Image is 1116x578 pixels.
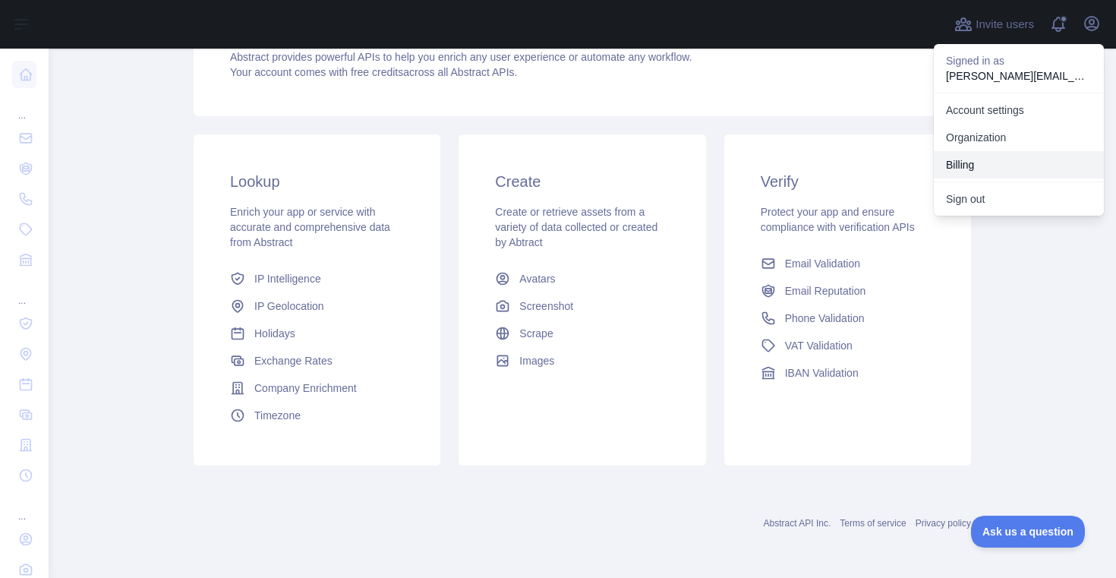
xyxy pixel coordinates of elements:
p: Signed in as [946,53,1092,68]
span: IP Intelligence [254,271,321,286]
span: VAT Validation [785,338,853,353]
a: Privacy policy [916,518,971,529]
h3: Lookup [230,171,404,192]
span: Email Validation [785,256,860,271]
span: Screenshot [519,298,573,314]
button: Billing [934,151,1104,178]
div: ... [12,91,36,122]
a: Images [489,347,675,374]
a: VAT Validation [755,332,941,359]
span: Email Reputation [785,283,866,298]
a: Timezone [224,402,410,429]
span: Avatars [519,271,555,286]
span: Phone Validation [785,311,865,326]
a: Phone Validation [755,305,941,332]
span: IP Geolocation [254,298,324,314]
a: Company Enrichment [224,374,410,402]
span: Scrape [519,326,553,341]
a: Email Reputation [755,277,941,305]
span: Timezone [254,408,301,423]
a: IBAN Validation [755,359,941,387]
a: Avatars [489,265,675,292]
a: Screenshot [489,292,675,320]
div: ... [12,492,36,523]
h3: Create [495,171,669,192]
span: Create or retrieve assets from a variety of data collected or created by Abtract [495,206,657,248]
p: [PERSON_NAME][EMAIL_ADDRESS][DOMAIN_NAME] [946,68,1092,84]
h3: Verify [761,171,935,192]
a: Scrape [489,320,675,347]
a: IP Intelligence [224,265,410,292]
span: Your account comes with across all Abstract APIs. [230,66,517,78]
a: Abstract API Inc. [764,518,831,529]
span: Abstract provides powerful APIs to help you enrich any user experience or automate any workflow. [230,51,692,63]
span: Images [519,353,554,368]
a: Organization [934,124,1104,151]
span: Company Enrichment [254,381,357,396]
span: Invite users [976,16,1034,33]
a: IP Geolocation [224,292,410,320]
a: Terms of service [840,518,906,529]
span: IBAN Validation [785,365,859,381]
button: Sign out [934,185,1104,213]
a: Holidays [224,320,410,347]
span: Exchange Rates [254,353,333,368]
span: Holidays [254,326,295,341]
a: Email Validation [755,250,941,277]
span: free credits [351,66,403,78]
span: Protect your app and ensure compliance with verification APIs [761,206,915,233]
a: Account settings [934,96,1104,124]
button: Invite users [951,12,1037,36]
div: ... [12,276,36,307]
iframe: Toggle Customer Support [971,516,1086,548]
a: Exchange Rates [224,347,410,374]
span: Enrich your app or service with accurate and comprehensive data from Abstract [230,206,390,248]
